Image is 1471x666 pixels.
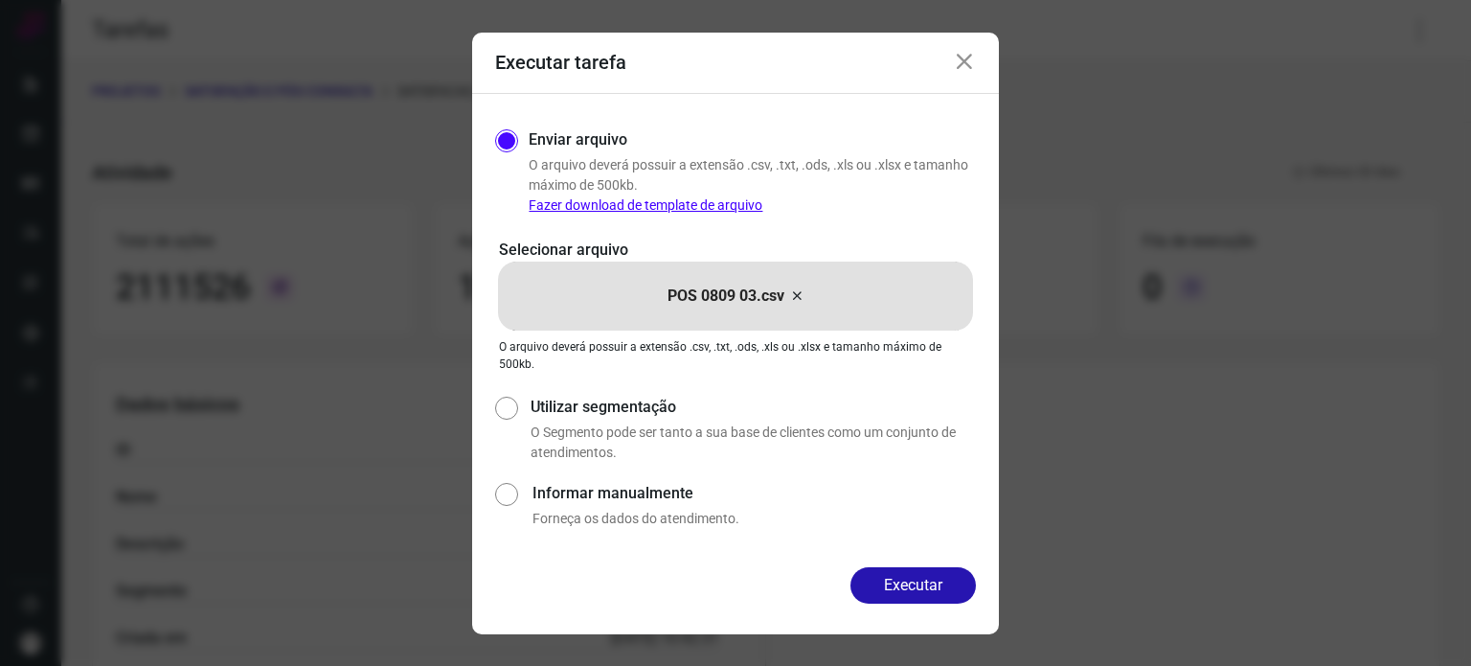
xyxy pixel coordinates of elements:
[531,423,976,463] p: O Segmento pode ser tanto a sua base de clientes como um conjunto de atendimentos.
[532,482,976,505] label: Informar manualmente
[532,509,976,529] p: Forneça os dados do atendimento.
[531,396,976,419] label: Utilizar segmentação
[499,239,972,262] p: Selecionar arquivo
[850,567,976,604] button: Executar
[529,197,762,213] a: Fazer download de template de arquivo
[668,285,784,308] p: POS 0809 03.csv
[529,155,976,216] p: O arquivo deverá possuir a extensão .csv, .txt, .ods, .xls ou .xlsx e tamanho máximo de 500kb.
[495,51,626,74] h3: Executar tarefa
[529,128,627,151] label: Enviar arquivo
[499,338,972,373] p: O arquivo deverá possuir a extensão .csv, .txt, .ods, .xls ou .xlsx e tamanho máximo de 500kb.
